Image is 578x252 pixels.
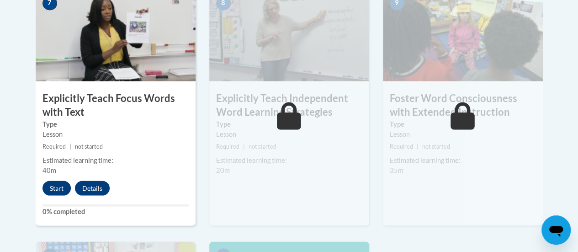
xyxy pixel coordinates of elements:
[216,129,362,139] div: Lesson
[541,215,571,245] iframe: Button to launch messaging window
[390,143,413,150] span: Required
[75,181,110,195] button: Details
[249,143,276,150] span: not started
[42,143,66,150] span: Required
[42,119,189,129] label: Type
[209,91,369,119] h3: Explicitly Teach Independent Word Learning Strategies
[42,129,189,139] div: Lesson
[42,206,189,216] label: 0% completed
[216,119,362,129] label: Type
[422,143,450,150] span: not started
[390,129,536,139] div: Lesson
[42,166,56,174] span: 40m
[390,155,536,165] div: Estimated learning time:
[36,91,196,119] h3: Explicitly Teach Focus Words with Text
[390,166,403,174] span: 35m
[42,155,189,165] div: Estimated learning time:
[69,143,71,150] span: |
[42,181,71,195] button: Start
[216,166,230,174] span: 20m
[390,119,536,129] label: Type
[383,91,543,119] h3: Foster Word Consciousness with Extended Instruction
[243,143,245,150] span: |
[216,155,362,165] div: Estimated learning time:
[75,143,103,150] span: not started
[216,143,239,150] span: Required
[417,143,419,150] span: |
